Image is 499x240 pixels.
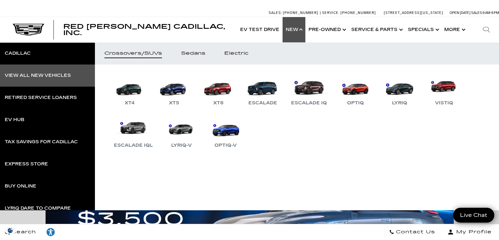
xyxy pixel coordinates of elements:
span: [PHONE_NUMBER] [340,11,376,15]
div: Escalade IQL [111,142,156,149]
div: OPTIQ [344,99,367,107]
a: OPTIQ-V [207,116,245,149]
a: EV Test Drive [237,17,283,42]
div: Escalade IQ [288,99,330,107]
a: Electric [215,42,258,65]
a: XT5 [155,74,193,107]
a: Sales: [PHONE_NUMBER] [269,11,320,15]
span: Sales: [471,11,483,15]
a: Service: [PHONE_NUMBER] [320,11,377,15]
div: Search [474,17,499,42]
div: Sedans [181,51,205,56]
span: Search [10,228,36,237]
img: Cadillac Dark Logo with Cadillac White Text [13,24,44,36]
div: XT6 [210,99,227,107]
span: Sales: [269,11,282,15]
span: Live Chat [457,212,490,219]
div: Electric [224,51,248,56]
a: Pre-Owned [305,17,348,42]
a: Contact Us [384,224,440,240]
a: OPTIQ [336,74,374,107]
a: VISTIQ [425,74,463,107]
div: View All New Vehicles [5,73,71,78]
a: LYRIQ [381,74,419,107]
a: [STREET_ADDRESS][US_STATE] [384,11,443,15]
a: Escalade IQ [288,74,330,107]
div: Buy Online [5,184,36,188]
a: XT6 [199,74,237,107]
div: LYRIQ [389,99,410,107]
a: LYRIQ-V [162,116,200,149]
a: Crossovers/SUVs [95,42,172,65]
a: Live Chat [453,208,494,223]
div: XT4 [122,99,138,107]
img: Opt-Out Icon [3,227,18,234]
span: My Profile [454,228,492,237]
div: OPTIQ-V [211,142,240,149]
div: Escalade [245,99,280,107]
span: Open [DATE] [450,11,471,15]
div: VISTIQ [432,99,456,107]
div: Explore your accessibility options [41,227,60,237]
div: EV Hub [5,118,24,122]
span: Service: [322,11,340,15]
a: XT4 [111,74,149,107]
div: Crossovers/SUVs [104,51,162,56]
span: 9 AM-6 PM [483,11,499,15]
div: Tax Savings for Cadillac [5,140,78,144]
div: LYRIQ Dare to Compare [5,206,71,211]
div: Cadillac [5,51,31,56]
div: XT5 [166,99,182,107]
a: Red [PERSON_NAME] Cadillac, Inc. [63,23,231,36]
div: Retired Service Loaners [5,95,77,100]
button: Open user profile menu [440,224,499,240]
a: Explore your accessibility options [41,224,60,240]
a: Specials [405,17,441,42]
section: Click to Open Cookie Consent Modal [3,227,18,234]
a: Escalade IQL [111,116,156,149]
span: Contact Us [394,228,435,237]
a: Sedans [172,42,215,65]
a: Service & Parts [348,17,405,42]
a: New [283,17,305,42]
span: Red [PERSON_NAME] Cadillac, Inc. [63,23,225,37]
span: [PHONE_NUMBER] [283,11,318,15]
div: LYRIQ-V [168,142,195,149]
button: More [441,17,467,42]
div: Express Store [5,162,48,166]
a: Escalade [244,74,282,107]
